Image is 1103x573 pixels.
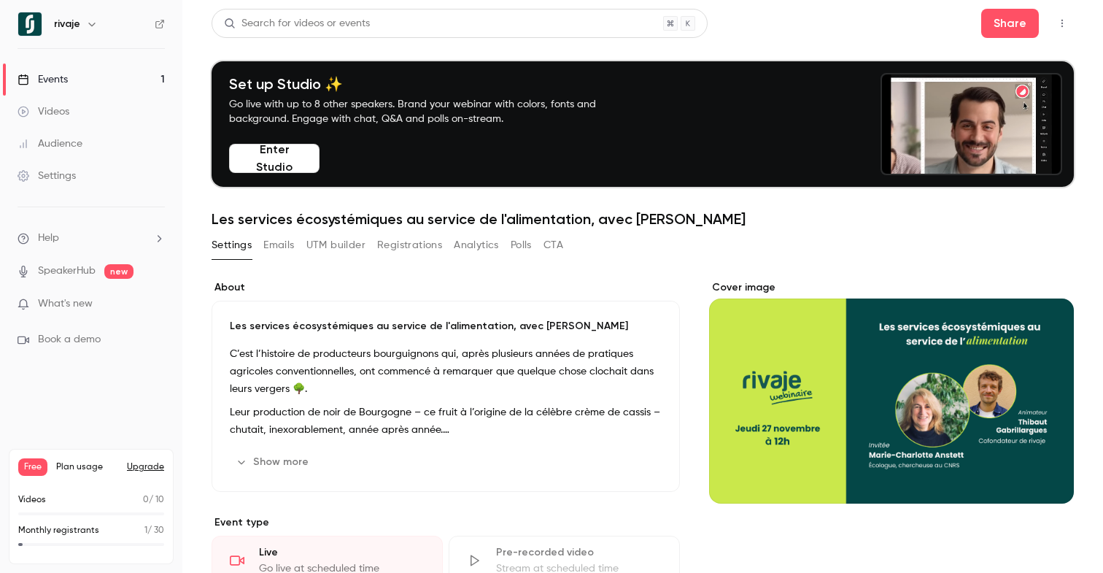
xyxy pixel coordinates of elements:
p: Leur production de noir de Bourgogne – ce fruit à l’origine de la célèbre crème de cassis – chuta... [230,404,662,439]
button: Registrations [377,234,442,257]
p: Les services écosystémiques au service de l'alimentation, avec [PERSON_NAME] [230,319,662,334]
button: Show more [230,450,317,474]
div: Live [259,545,425,560]
button: Analytics [454,234,499,257]
p: Go live with up to 8 other speakers. Brand your webinar with colors, fonts and background. Engage... [229,97,630,126]
a: SpeakerHub [38,264,96,279]
div: Settings [18,169,76,183]
button: Settings [212,234,252,257]
section: Cover image [709,280,1074,504]
img: rivaje [18,12,42,36]
span: Plan usage [56,461,118,473]
div: Pre-recorded video [496,545,662,560]
span: new [104,264,133,279]
span: Book a demo [38,332,101,347]
button: Enter Studio [229,144,320,173]
h4: Set up Studio ✨ [229,75,630,93]
label: Cover image [709,280,1074,295]
span: 1 [144,526,147,535]
button: Polls [511,234,532,257]
h6: rivaje [54,17,80,31]
p: / 30 [144,524,164,537]
p: / 10 [143,493,164,507]
span: 0 [143,496,149,504]
span: What's new [38,296,93,312]
div: Audience [18,136,82,151]
button: CTA [543,234,563,257]
button: Upgrade [127,461,164,473]
button: UTM builder [306,234,365,257]
li: help-dropdown-opener [18,231,165,246]
span: Help [38,231,59,246]
div: Videos [18,104,69,119]
p: Videos [18,493,46,507]
label: About [212,280,680,295]
p: Monthly registrants [18,524,99,537]
span: Free [18,458,47,476]
div: Search for videos or events [224,16,370,31]
h1: Les services écosystémiques au service de l'alimentation, avec [PERSON_NAME] [212,210,1074,228]
button: Share [981,9,1039,38]
p: C’est l’histoire de producteurs bourguignons qui, après plusieurs années de pratiques agricoles c... [230,345,662,398]
button: Emails [263,234,294,257]
div: Events [18,72,68,87]
p: Event type [212,515,680,530]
